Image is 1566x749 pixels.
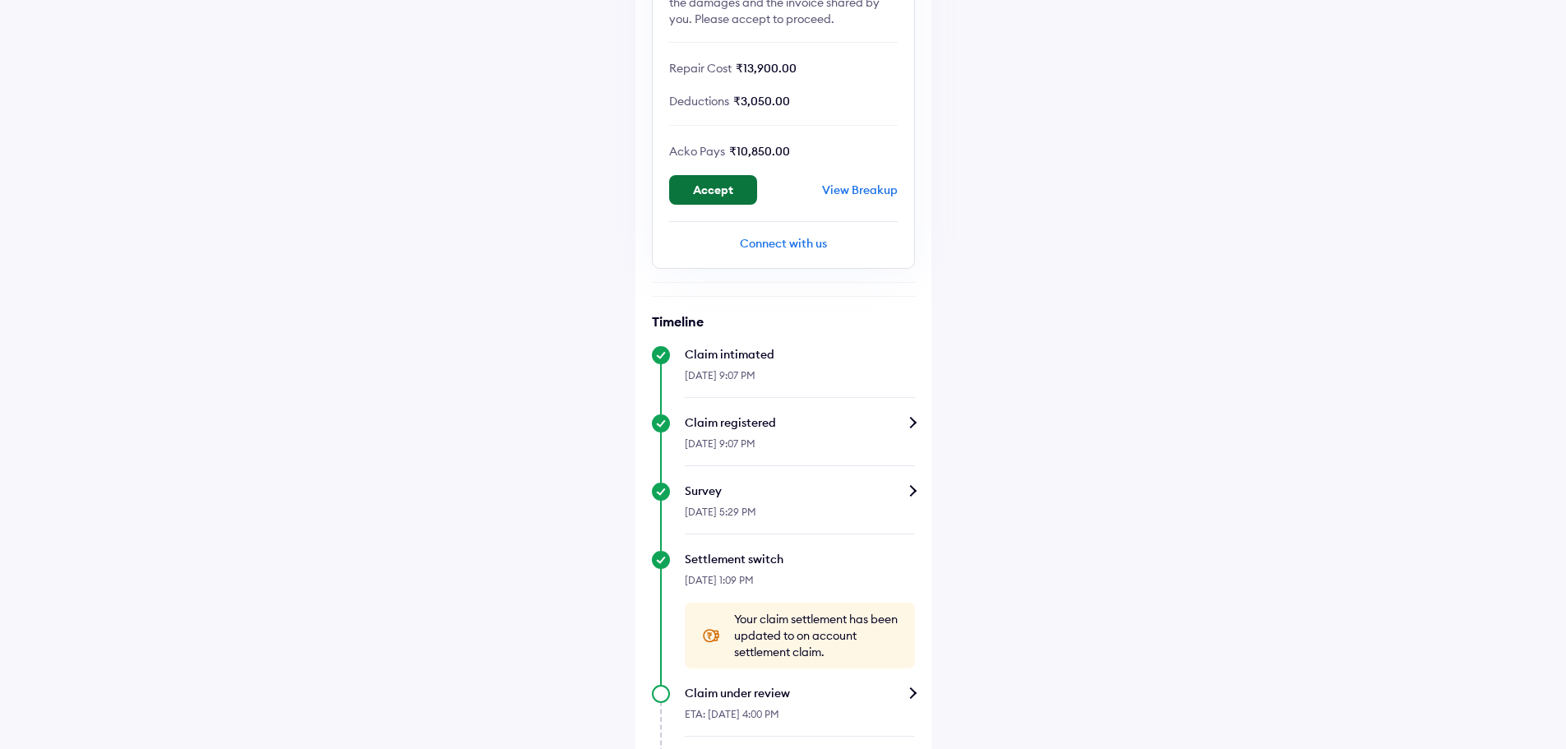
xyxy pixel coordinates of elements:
[669,61,732,76] span: Repair Cost
[685,431,915,466] div: [DATE] 9:07 PM
[729,144,790,159] span: ₹10,850.00
[669,94,729,109] span: Deductions
[685,499,915,534] div: [DATE] 5:29 PM
[685,346,915,363] div: Claim intimated
[669,175,757,205] button: Accept
[685,483,915,499] div: Survey
[736,61,797,76] span: ₹13,900.00
[733,94,790,109] span: ₹3,050.00
[685,701,915,737] div: ETA: [DATE] 4:00 PM
[669,235,898,252] div: Connect with us
[822,183,898,197] div: View Breakup
[685,685,915,701] div: Claim under review
[685,414,915,431] div: Claim registered
[685,567,915,603] div: [DATE] 1:09 PM
[652,313,915,330] h6: Timeline
[685,551,915,567] div: Settlement switch
[685,363,915,398] div: [DATE] 9:07 PM
[734,611,898,660] span: Your claim settlement has been updated to on account settlement claim.
[669,144,725,159] span: Acko Pays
